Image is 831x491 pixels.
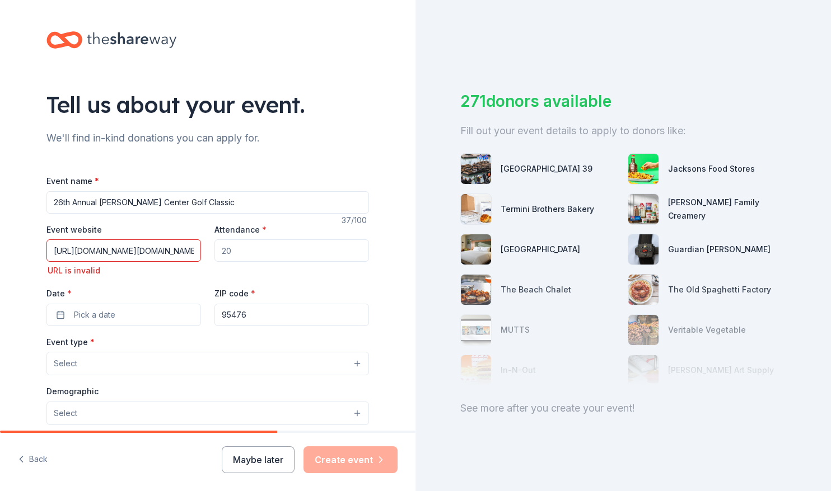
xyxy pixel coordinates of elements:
[46,402,369,425] button: Select
[628,154,659,184] img: photo for Jacksons Food Stores
[668,243,771,256] div: Guardian [PERSON_NAME]
[18,448,48,471] button: Back
[222,446,295,473] button: Maybe later
[668,196,786,223] div: [PERSON_NAME] Family Creamery
[461,154,491,184] img: photo for San Francisco Pier 39
[54,357,77,370] span: Select
[46,176,99,187] label: Event name
[460,122,786,140] div: Fill out your event details to apply to donors like:
[46,191,369,214] input: Spring Fundraiser
[461,234,491,265] img: photo for Boomtown Casino Resort
[501,243,580,256] div: [GEOGRAPHIC_DATA]
[46,288,201,299] label: Date
[46,239,201,262] input: https://www...
[46,264,201,277] div: URL is invalid
[46,352,369,375] button: Select
[501,162,592,176] div: [GEOGRAPHIC_DATA] 39
[46,386,99,397] label: Demographic
[461,194,491,224] img: photo for Termini Brothers Bakery
[501,202,594,216] div: Termini Brothers Bakery
[214,304,369,326] input: 12345 (U.S. only)
[460,399,786,417] div: See more after you create your event!
[460,89,786,113] div: 271 donors available
[46,129,369,147] div: We'll find in-kind donations you can apply for.
[214,288,255,299] label: ZIP code
[46,337,95,348] label: Event type
[342,214,369,227] div: 37 /100
[46,89,369,120] div: Tell us about your event.
[214,224,267,235] label: Attendance
[628,234,659,265] img: photo for Guardian Angel Device
[214,239,369,262] input: 20
[46,224,102,235] label: Event website
[46,429,369,447] div: We use this information to help brands find events with their target demographic to sponsor their...
[668,162,755,176] div: Jacksons Food Stores
[628,194,659,224] img: photo for Straus Family Creamery
[54,407,77,420] span: Select
[46,304,201,326] button: Pick a date
[74,308,115,322] span: Pick a date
